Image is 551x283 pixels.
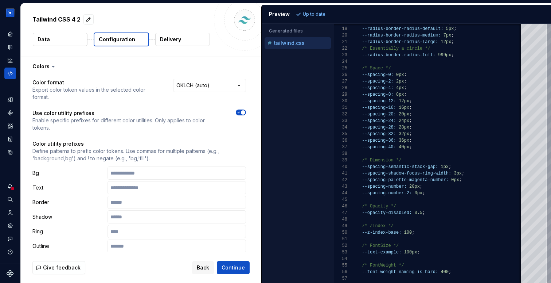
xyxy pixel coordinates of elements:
[409,131,412,137] span: ;
[32,169,105,177] p: Bg
[222,264,245,271] span: Continue
[399,112,409,117] span: 20px
[334,52,347,58] div: 23
[32,86,160,101] p: Export color token values in the selected color format.
[334,242,347,249] div: 52
[362,145,396,150] span: --spacing-40:
[32,261,85,274] button: Give feedback
[409,99,412,104] span: ;
[334,124,347,131] div: 34
[419,184,422,189] span: ;
[274,40,305,46] p: tailwind.css
[449,164,451,169] span: ;
[438,53,451,58] span: 999px
[334,164,347,170] div: 40
[409,184,420,189] span: 20px
[4,41,16,53] a: Documentation
[334,229,347,236] div: 50
[334,210,347,216] div: 47
[396,79,404,84] span: 2px
[334,104,347,111] div: 31
[4,133,16,145] div: Storybook stories
[451,39,454,45] span: ;
[4,180,16,192] button: Notifications
[32,15,81,24] p: Tailwind CSS 4 2
[334,72,347,78] div: 26
[4,68,16,79] div: Code automation
[6,8,15,17] img: 049812b6-2877-400d-9dc9-987621144c16.png
[334,177,347,183] div: 42
[32,140,246,148] p: Color utility prefixes
[32,117,223,131] p: Enable specific prefixes for different color utilities. Only applies to color tokens.
[441,269,449,275] span: 400
[399,131,409,137] span: 32px
[449,269,451,275] span: ;
[404,250,417,255] span: 100px
[334,26,347,32] div: 19
[396,92,404,97] span: 8px
[362,112,396,117] span: --spacing-20:
[409,145,412,150] span: ;
[334,157,347,164] div: 39
[334,190,347,196] div: 44
[4,194,16,205] button: Search ⌘K
[409,118,412,123] span: ;
[334,269,347,275] div: 56
[160,36,181,43] p: Delivery
[334,45,347,52] div: 22
[451,177,459,183] span: 0px
[334,236,347,242] div: 51
[399,99,409,104] span: 12px
[4,107,16,119] a: Components
[334,203,347,210] div: 46
[334,131,347,137] div: 35
[362,33,441,38] span: --radius-border-radius-medium:
[4,207,16,218] a: Invite team
[32,110,223,117] p: Use color utility prefixes
[399,138,409,143] span: 36px
[362,191,412,196] span: --spacing-number-2:
[334,249,347,256] div: 53
[441,164,449,169] span: 1px
[362,230,401,235] span: --z-index-base:
[362,184,406,189] span: --spacing-number:
[4,54,16,66] a: Analytics
[362,177,449,183] span: --spacing-palette-magenta-number:
[454,26,456,31] span: ;
[32,79,160,86] p: Color format
[303,11,325,17] p: Up to date
[399,145,409,150] span: 40px
[362,243,399,248] span: /* FontSize */
[362,79,393,84] span: --spacing-2:
[334,275,347,282] div: 57
[43,264,81,271] span: Give feedback
[462,171,464,176] span: ;
[4,220,16,232] a: Settings
[334,137,347,144] div: 36
[362,131,396,137] span: --spacing-32:
[217,261,250,274] button: Continue
[362,164,438,169] span: --spacing-semantic-stack-gap:
[334,58,347,65] div: 24
[334,78,347,85] div: 27
[33,33,87,46] button: Data
[362,66,391,71] span: /* Space */
[409,138,412,143] span: ;
[451,53,454,58] span: ;
[399,118,409,123] span: 24px
[94,32,149,46] button: Configuration
[4,146,16,158] a: Data sources
[265,39,331,47] button: tailwind.css
[362,72,393,77] span: --spacing-0:
[404,92,406,97] span: ;
[334,183,347,190] div: 43
[334,144,347,150] div: 37
[441,39,451,45] span: 12px
[362,210,412,215] span: --opacity-disabled:
[422,191,425,196] span: ;
[4,120,16,132] a: Assets
[362,46,430,51] span: /* Essentially a circle */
